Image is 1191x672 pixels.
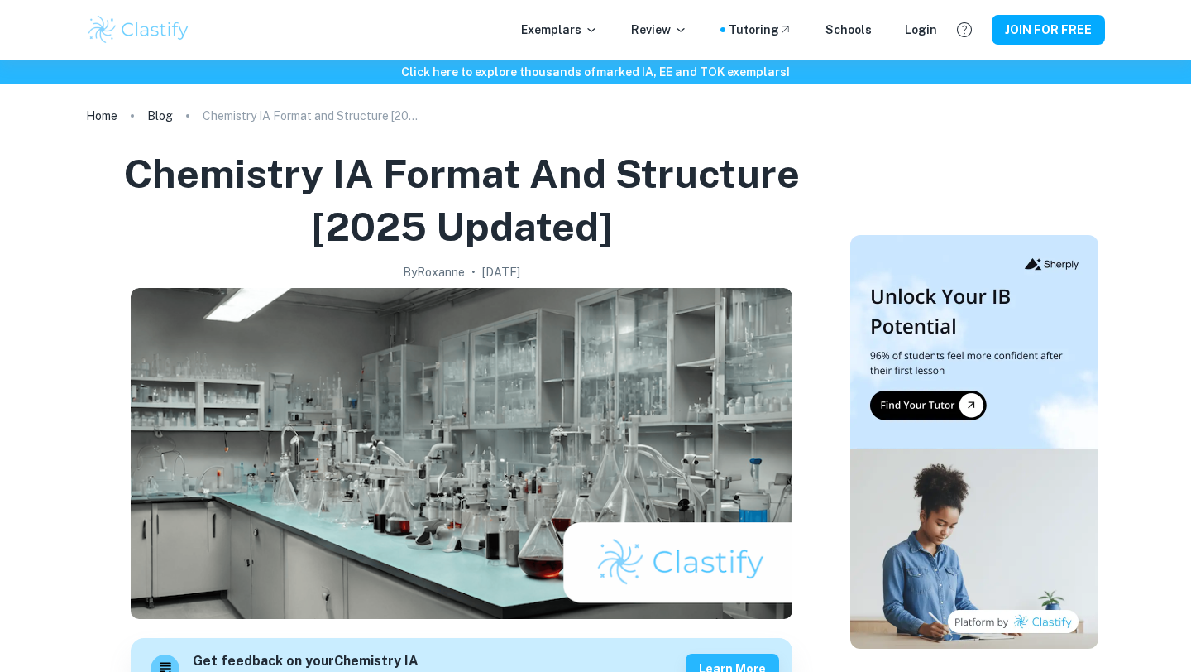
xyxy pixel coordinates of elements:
img: Thumbnail [850,235,1098,649]
h6: Click here to explore thousands of marked IA, EE and TOK exemplars ! [3,63,1188,81]
img: Clastify logo [86,13,191,46]
button: JOIN FOR FREE [992,15,1105,45]
a: Blog [147,104,173,127]
a: Home [86,104,117,127]
p: Chemistry IA Format and Structure [2025 updated] [203,107,418,125]
a: Tutoring [729,21,792,39]
a: Login [905,21,937,39]
button: Help and Feedback [950,16,978,44]
h2: By Roxanne [403,263,465,281]
h1: Chemistry IA Format and Structure [2025 updated] [93,147,830,253]
p: • [471,263,476,281]
p: Review [631,21,687,39]
h2: [DATE] [482,263,520,281]
img: Chemistry IA Format and Structure [2025 updated] cover image [131,288,792,619]
h6: Get feedback on your Chemistry IA [193,651,419,672]
a: Schools [825,21,872,39]
p: Exemplars [521,21,598,39]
